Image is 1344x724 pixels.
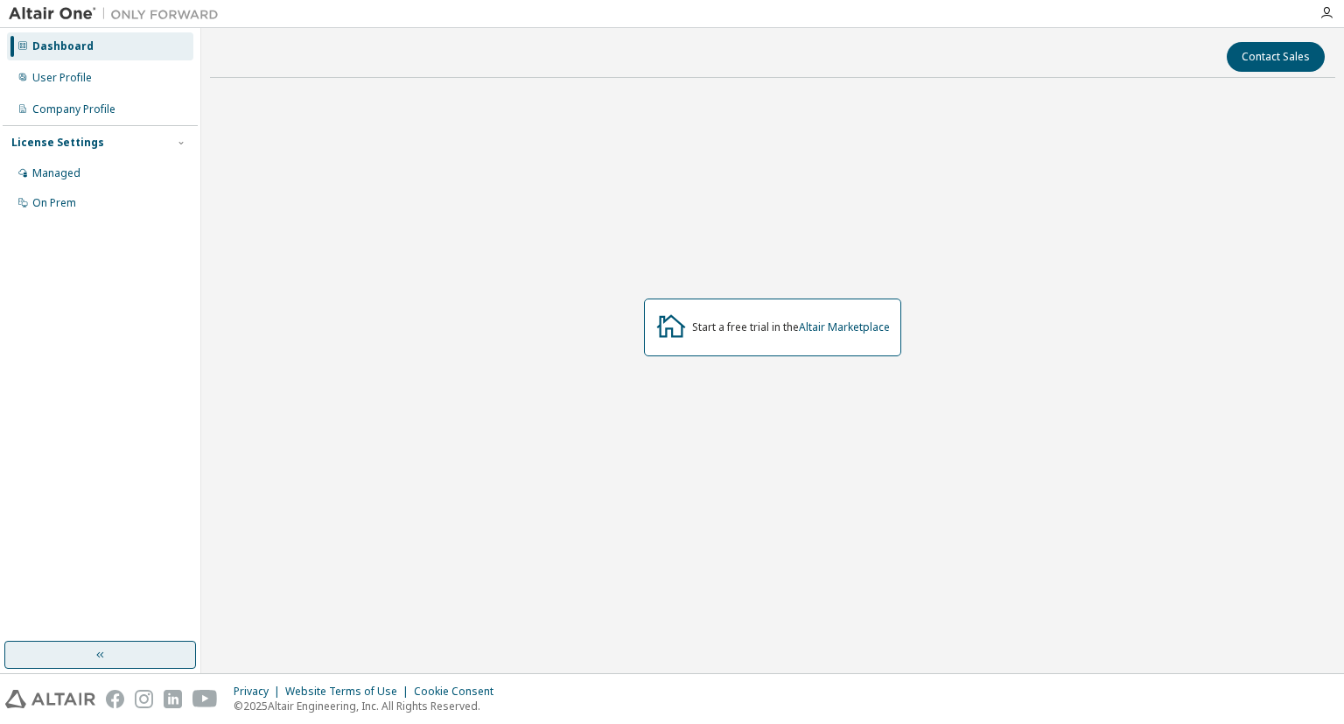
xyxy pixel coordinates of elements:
[5,690,95,708] img: altair_logo.svg
[234,699,504,713] p: © 2025 Altair Engineering, Inc. All Rights Reserved.
[285,685,414,699] div: Website Terms of Use
[692,320,890,334] div: Start a free trial in the
[192,690,218,708] img: youtube.svg
[9,5,227,23] img: Altair One
[11,136,104,150] div: License Settings
[32,196,76,210] div: On Prem
[135,690,153,708] img: instagram.svg
[1227,42,1325,72] button: Contact Sales
[414,685,504,699] div: Cookie Consent
[164,690,182,708] img: linkedin.svg
[799,320,890,334] a: Altair Marketplace
[32,39,94,53] div: Dashboard
[32,71,92,85] div: User Profile
[32,166,80,180] div: Managed
[106,690,124,708] img: facebook.svg
[234,685,285,699] div: Privacy
[32,102,115,116] div: Company Profile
